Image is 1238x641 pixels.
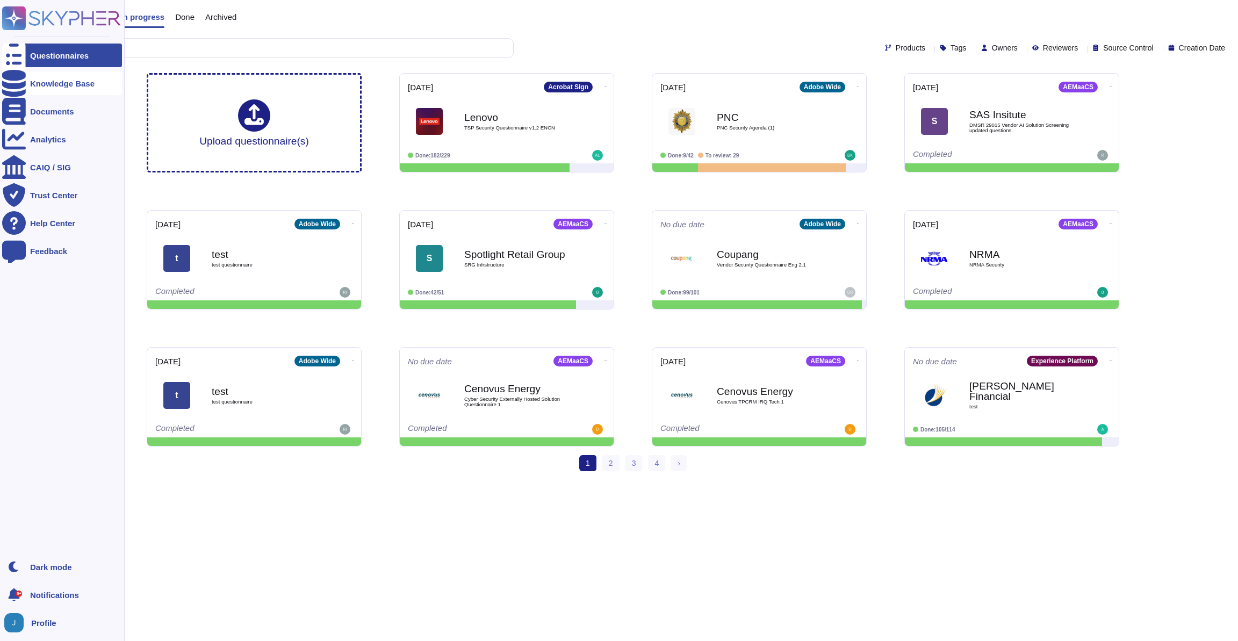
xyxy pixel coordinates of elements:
[464,384,572,394] b: Cenovus Energy
[845,424,855,435] img: user
[163,382,190,409] div: t
[464,262,572,268] span: SRG Infrstructure
[415,290,444,296] span: Done: 42/51
[592,150,603,161] img: user
[717,112,824,123] b: PNC
[806,356,845,366] div: AEMaaCS
[2,99,122,123] a: Documents
[1097,424,1108,435] img: user
[30,80,95,88] div: Knowledge Base
[2,611,31,635] button: user
[340,287,350,298] img: user
[706,153,739,159] span: To review: 29
[2,183,122,207] a: Trust Center
[553,356,593,366] div: AEMaaCS
[212,262,319,268] span: test questionnaire
[199,99,309,146] div: Upload questionnaire(s)
[668,382,695,409] img: Logo
[717,125,824,131] span: PNC Security Agenda (1)
[969,249,1077,260] b: NRMA
[1027,356,1098,366] div: Experience Platform
[163,245,190,272] div: t
[717,399,824,405] span: Cenovus TPCRM IRQ Tech 1
[920,427,955,433] span: Done: 105/114
[464,112,572,123] b: Lenovo
[2,155,122,179] a: CAIQ / SIG
[553,219,593,229] div: AEMaaCS
[913,357,957,365] span: No due date
[30,163,71,171] div: CAIQ / SIG
[30,135,66,143] div: Analytics
[1043,44,1078,52] span: Reviewers
[992,44,1018,52] span: Owners
[464,397,572,407] span: Cyber Security Externally Hosted Solution Questionnaire 1
[678,459,680,467] span: ›
[660,83,686,91] span: [DATE]
[660,424,792,435] div: Completed
[969,381,1077,401] b: [PERSON_NAME] Financial
[625,455,643,471] a: 3
[340,424,350,435] img: user
[1059,219,1098,229] div: AEMaaCS
[1097,287,1108,298] img: user
[416,108,443,135] img: Logo
[913,220,938,228] span: [DATE]
[408,424,539,435] div: Completed
[155,357,181,365] span: [DATE]
[30,591,79,599] span: Notifications
[592,424,603,435] img: user
[30,107,74,116] div: Documents
[913,150,1045,161] div: Completed
[30,191,77,199] div: Trust Center
[660,220,704,228] span: No due date
[544,82,593,92] div: Acrobat Sign
[921,245,948,272] img: Logo
[913,287,1045,298] div: Completed
[717,249,824,260] b: Coupang
[1059,82,1098,92] div: AEMaaCS
[416,245,443,272] div: S
[845,287,855,298] img: user
[668,108,695,135] img: Logo
[155,220,181,228] span: [DATE]
[408,357,452,365] span: No due date
[969,123,1077,133] span: DMSR 29015 Vendor AI Solution Screening updated questions
[668,153,694,159] span: Done: 9/42
[660,357,686,365] span: [DATE]
[1097,150,1108,161] img: user
[2,211,122,235] a: Help Center
[155,424,287,435] div: Completed
[155,287,287,298] div: Completed
[969,404,1077,409] span: test
[2,127,122,151] a: Analytics
[408,83,433,91] span: [DATE]
[969,110,1077,120] b: SAS Insitute
[294,219,340,229] div: Adobe Wide
[921,382,948,409] img: Logo
[416,382,443,409] img: Logo
[408,220,433,228] span: [DATE]
[1103,44,1153,52] span: Source Control
[2,44,122,67] a: Questionnaires
[845,150,855,161] img: user
[896,44,925,52] span: Products
[800,219,845,229] div: Adobe Wide
[951,44,967,52] span: Tags
[42,39,513,57] input: Search by keywords
[205,13,236,21] span: Archived
[415,153,450,159] span: Done: 182/229
[30,52,89,60] div: Questionnaires
[2,239,122,263] a: Feedback
[31,619,56,627] span: Profile
[212,249,319,260] b: test
[212,399,319,405] span: test questionnaire
[294,356,340,366] div: Adobe Wide
[913,83,938,91] span: [DATE]
[969,262,1077,268] span: NRMA Security
[464,125,572,131] span: TSP Security Questionnaire v1.2 ENCN
[668,290,700,296] span: Done: 99/101
[1179,44,1225,52] span: Creation Date
[30,563,72,571] div: Dark mode
[668,245,695,272] img: Logo
[16,590,22,597] div: 9+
